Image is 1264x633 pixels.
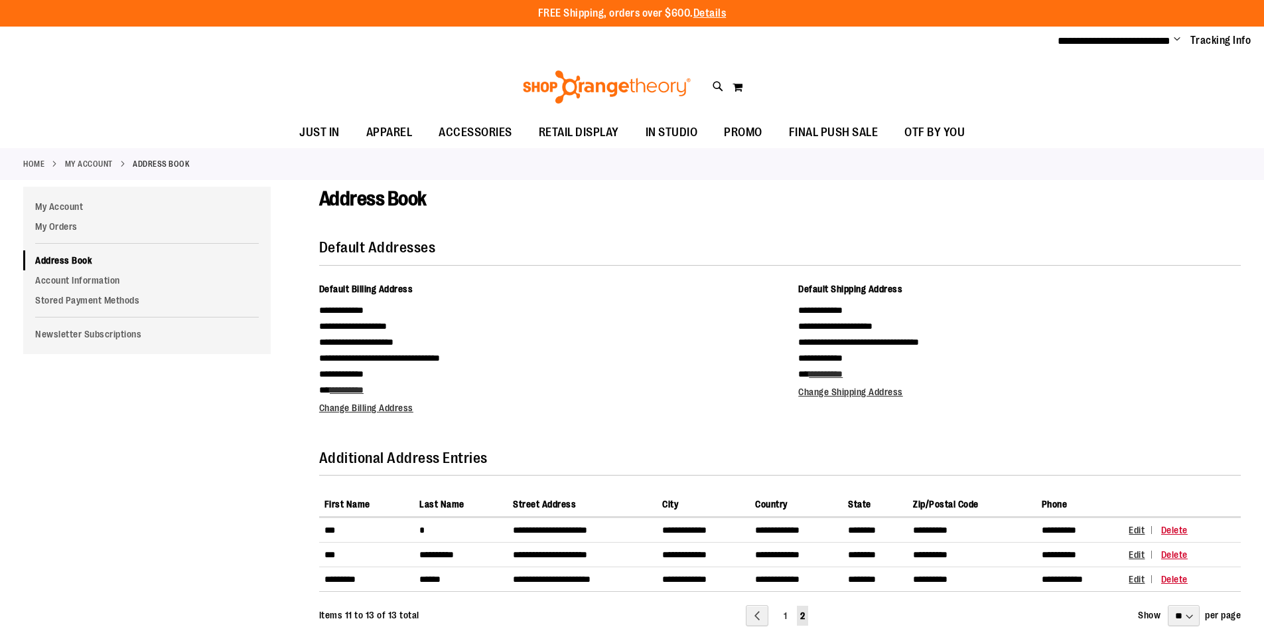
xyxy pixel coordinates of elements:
a: Address Book [23,250,271,270]
a: Details [693,7,727,19]
span: Edit [1129,549,1145,560]
th: State [843,492,908,517]
span: OTF BY YOU [904,118,965,147]
span: Edit [1129,525,1145,535]
p: FREE Shipping, orders over $600. [538,6,727,21]
th: Country [750,492,843,517]
td: Actions Column [1123,543,1241,567]
span: Default Shipping Address [798,284,902,294]
a: Delete [1161,525,1188,535]
strong: Additional Address Entries [319,450,488,466]
a: Home [23,158,44,170]
a: RETAIL DISPLAY [526,118,632,148]
a: Tracking Info [1190,33,1251,48]
span: RETAIL DISPLAY [539,118,619,147]
span: ACCESSORIES [439,118,512,147]
a: My Account [23,197,271,217]
th: First Name [319,492,415,517]
span: Address Book [319,187,427,210]
a: Change Shipping Address [798,387,903,397]
img: Shop Orangetheory [521,70,693,104]
td: Actions Column [1123,567,1241,592]
strong: Default Addresses [319,239,436,256]
span: 1 [784,610,787,621]
span: IN STUDIO [646,118,698,147]
th: Zip/Postal Code [908,492,1036,517]
td: Actions Column [1123,518,1241,543]
a: Delete [1161,574,1188,585]
a: OTF BY YOU [891,118,978,148]
button: Account menu [1174,34,1180,47]
span: 2 [800,610,805,621]
th: City [657,492,750,517]
a: PROMO [711,118,776,148]
strong: Show [1138,610,1160,620]
span: Default Billing Address [319,284,413,294]
span: Items 11 to 13 of 13 total [319,610,419,620]
a: Edit [1129,574,1159,585]
a: JUST IN [286,118,353,148]
a: My Account [65,158,113,170]
span: JUST IN [299,118,340,147]
span: per page [1205,610,1241,620]
a: APPAREL [353,118,426,148]
th: Last Name [414,492,508,517]
th: Street Address [508,492,657,517]
strong: Address Book [133,158,189,170]
a: My Orders [23,217,271,236]
a: Newsletter Subscriptions [23,324,271,344]
a: Edit [1129,549,1159,560]
a: ACCESSORIES [425,118,526,148]
a: Change Billing Address [319,403,413,413]
th: Phone [1036,492,1124,517]
span: Edit [1129,574,1145,585]
select: Show per page [1168,605,1200,626]
a: Account Information [23,270,271,290]
span: FINAL PUSH SALE [789,118,878,147]
a: Delete [1161,549,1188,560]
a: IN STUDIO [632,118,711,148]
a: Stored Payment Methods [23,290,271,310]
a: Edit [1129,525,1159,535]
span: APPAREL [366,118,413,147]
a: FINAL PUSH SALE [776,118,892,148]
span: PROMO [724,118,762,147]
a: 1 [780,606,790,626]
